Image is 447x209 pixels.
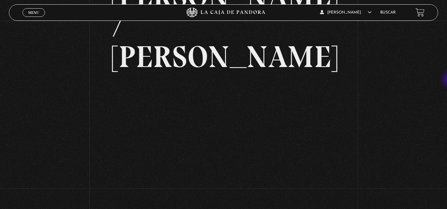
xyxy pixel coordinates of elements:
[320,11,372,15] span: [PERSON_NAME]
[416,8,425,17] a: View your shopping cart
[26,16,41,20] span: Cerrar
[112,82,335,207] iframe: Dailymotion video player – PROGRAMA 28-8- TRUMP - MADURO
[380,11,396,15] a: Buscar
[28,11,39,15] span: Menu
